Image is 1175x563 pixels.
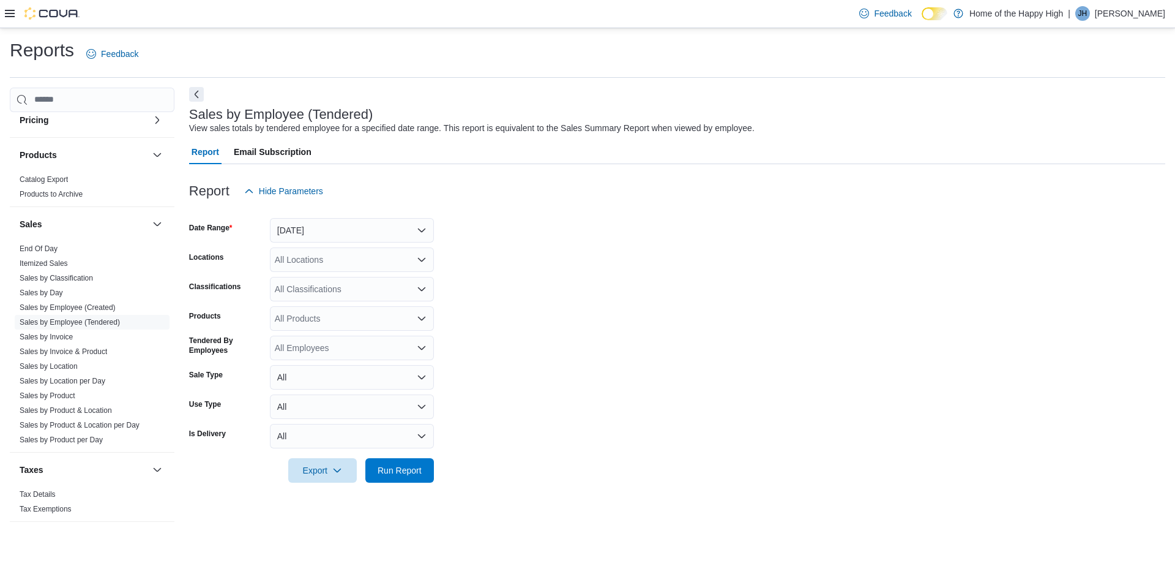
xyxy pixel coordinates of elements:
span: Feedback [874,7,911,20]
button: All [270,424,434,448]
button: Run Report [365,458,434,483]
span: Sales by Employee (Tendered) [20,317,120,327]
button: Sales [20,218,147,230]
a: Sales by Product [20,391,75,400]
p: Home of the Happy High [969,6,1063,21]
label: Is Delivery [189,429,226,439]
span: Sales by Product & Location [20,406,112,415]
label: Products [189,311,221,321]
label: Classifications [189,282,241,292]
a: Sales by Invoice [20,333,73,341]
button: Pricing [150,113,165,127]
a: Feedback [81,42,143,66]
p: | [1068,6,1070,21]
span: Tax Details [20,489,56,499]
button: Pricing [20,114,147,126]
span: Dark Mode [922,20,922,21]
a: Sales by Product & Location [20,406,112,415]
button: Hide Parameters [239,179,328,203]
a: Sales by Employee (Created) [20,303,116,312]
span: Sales by Location per Day [20,376,105,386]
span: Run Report [378,464,422,477]
a: Itemized Sales [20,259,68,268]
h3: Products [20,149,57,161]
span: Email Subscription [234,140,311,164]
img: Cova [24,7,80,20]
button: Sales [150,217,165,232]
span: Catalog Export [20,175,68,184]
a: End Of Day [20,244,58,253]
span: Sales by Day [20,288,63,298]
div: View sales totals by tendered employee for a specified date range. This report is equivalent to t... [189,122,755,135]
div: Taxes [10,487,174,521]
span: Export [296,458,349,483]
label: Use Type [189,399,221,409]
a: Sales by Classification [20,274,93,282]
input: Dark Mode [922,7,947,20]
a: Sales by Invoice & Product [20,347,107,356]
h3: Sales [20,218,42,230]
a: Sales by Location per Day [20,377,105,385]
button: Open list of options [417,343,427,353]
button: Open list of options [417,255,427,265]
h3: Sales by Employee (Tendered) [189,107,373,122]
span: Sales by Product & Location per Day [20,420,140,430]
button: All [270,395,434,419]
div: Joshua Hunt [1075,6,1090,21]
h3: Report [189,184,229,198]
span: Sales by Invoice [20,332,73,342]
span: Sales by Location [20,361,78,371]
a: Sales by Product per Day [20,436,103,444]
a: Sales by Day [20,289,63,297]
span: JH [1078,6,1087,21]
button: Taxes [150,463,165,477]
div: Sales [10,241,174,452]
a: Sales by Location [20,362,78,371]
button: Open list of options [417,314,427,323]
a: Sales by Product & Location per Day [20,421,140,429]
button: [DATE] [270,218,434,243]
a: Tax Details [20,490,56,499]
span: Feedback [101,48,138,60]
a: Products to Archive [20,190,83,198]
h3: Taxes [20,464,43,476]
label: Tendered By Employees [189,336,265,355]
span: Hide Parameters [259,185,323,197]
span: Tax Exemptions [20,504,72,514]
button: Products [20,149,147,161]
span: Sales by Employee (Created) [20,303,116,312]
span: Report [192,140,219,164]
a: Feedback [854,1,916,26]
label: Date Range [189,223,233,233]
a: Tax Exemptions [20,505,72,513]
h3: Pricing [20,114,48,126]
button: Products [150,148,165,162]
h1: Reports [10,38,74,62]
button: Export [288,458,357,483]
button: Open list of options [417,284,427,294]
a: Sales by Employee (Tendered) [20,318,120,327]
button: All [270,365,434,390]
button: Next [189,87,204,102]
p: [PERSON_NAME] [1095,6,1165,21]
span: Itemized Sales [20,259,68,268]
span: Sales by Classification [20,273,93,283]
span: Products to Archive [20,189,83,199]
label: Locations [189,252,224,262]
a: Catalog Export [20,175,68,184]
div: Products [10,172,174,206]
label: Sale Type [189,370,223,380]
button: Taxes [20,464,147,476]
